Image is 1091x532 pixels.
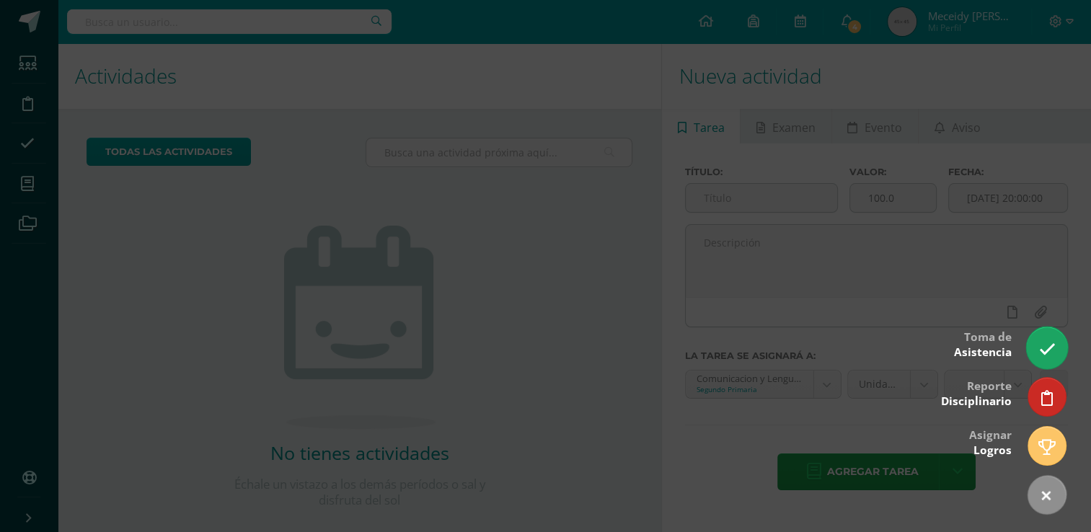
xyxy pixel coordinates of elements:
[973,443,1012,458] span: Logros
[969,418,1012,465] div: Asignar
[941,369,1012,416] div: Reporte
[954,320,1012,367] div: Toma de
[941,394,1012,409] span: Disciplinario
[954,345,1012,360] span: Asistencia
